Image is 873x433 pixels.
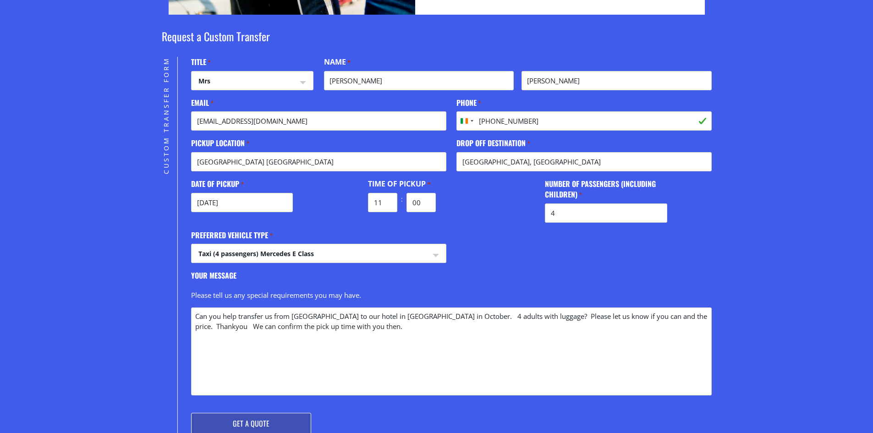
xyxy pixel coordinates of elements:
[191,138,249,148] label: Pickup location
[191,98,213,108] label: Email
[191,193,293,212] input: dd/mm/yyyy
[324,57,351,67] legend: Name
[545,179,667,199] label: Number of passengers (including children)
[397,193,406,206] div: :
[191,285,711,307] div: Please tell us any special requirements you may have.
[191,179,243,189] label: Date of Pickup
[456,111,711,131] input: +353 85 012 3456
[324,71,514,90] input: First
[368,193,397,212] input: HH
[162,28,712,57] h2: Request a Custom Transfer
[406,193,436,212] input: MM
[522,71,711,90] input: Last
[191,270,236,281] label: Your message
[191,230,272,241] label: Preferred vehicle type
[456,138,530,148] label: Drop off destination
[368,179,430,189] legend: Time of Pickup
[457,112,476,130] button: Selected country
[191,57,210,67] label: Title
[456,98,481,108] label: Phone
